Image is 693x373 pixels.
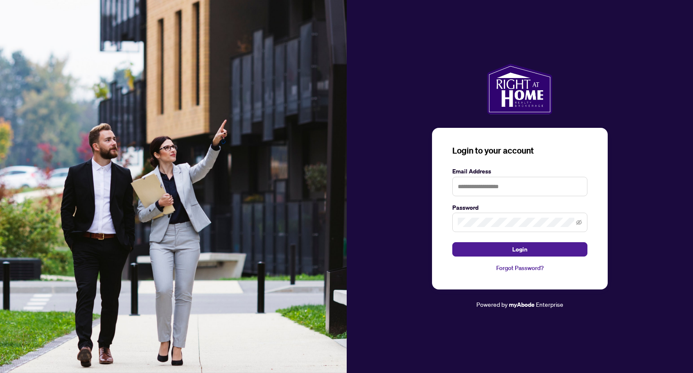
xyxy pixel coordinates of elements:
img: ma-logo [487,64,552,114]
span: Enterprise [536,300,563,308]
button: Login [452,242,587,257]
span: Login [512,243,527,256]
h3: Login to your account [452,145,587,157]
label: Password [452,203,587,212]
label: Email Address [452,167,587,176]
a: Forgot Password? [452,263,587,273]
a: myAbode [509,300,535,309]
span: Powered by [476,300,508,308]
span: eye-invisible [576,219,582,225]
